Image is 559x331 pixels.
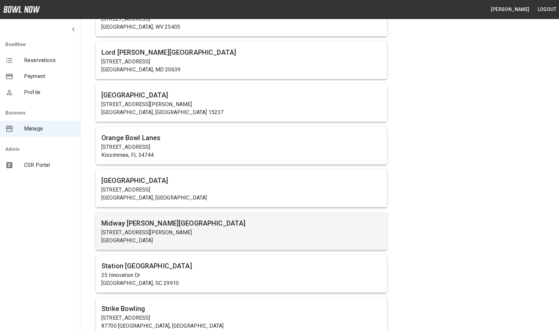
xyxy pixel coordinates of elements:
h6: Orange Bowl Lanes [101,132,382,143]
p: [STREET_ADDRESS][PERSON_NAME] [101,229,382,237]
h6: [GEOGRAPHIC_DATA] [101,90,382,100]
span: CSR Portal [24,161,75,169]
p: [STREET_ADDRESS][PERSON_NAME] [101,100,382,108]
p: [STREET_ADDRESS] [101,186,382,194]
h6: Strike Bowling [101,303,382,314]
p: [STREET_ADDRESS] [101,143,382,151]
p: [GEOGRAPHIC_DATA], WV 25405 [101,23,382,31]
span: Manage [24,125,75,133]
p: [STREET_ADDRESS] [101,58,382,66]
h6: Station [GEOGRAPHIC_DATA] [101,261,382,271]
p: [GEOGRAPHIC_DATA], [GEOGRAPHIC_DATA] 15237 [101,108,382,116]
p: [GEOGRAPHIC_DATA], [GEOGRAPHIC_DATA] [101,194,382,202]
span: Reservations [24,56,75,64]
p: 87700 [GEOGRAPHIC_DATA], [GEOGRAPHIC_DATA] [101,322,382,330]
p: 25 Innovation Dr [101,271,382,279]
p: Kissimmee, FL 34744 [101,151,382,159]
img: logo [3,6,40,13]
p: [STREET_ADDRESS] [101,15,382,23]
p: [GEOGRAPHIC_DATA] [101,237,382,245]
h6: [GEOGRAPHIC_DATA] [101,175,382,186]
span: Payment [24,72,75,80]
h6: Midway [PERSON_NAME][GEOGRAPHIC_DATA] [101,218,382,229]
p: [GEOGRAPHIC_DATA], SC 29910 [101,279,382,287]
span: Profile [24,88,75,96]
h6: Lord [PERSON_NAME][GEOGRAPHIC_DATA] [101,47,382,58]
button: Logout [535,3,559,16]
button: [PERSON_NAME] [488,3,532,16]
p: [GEOGRAPHIC_DATA], MD 20639 [101,66,382,74]
p: [STREET_ADDRESS] [101,314,382,322]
